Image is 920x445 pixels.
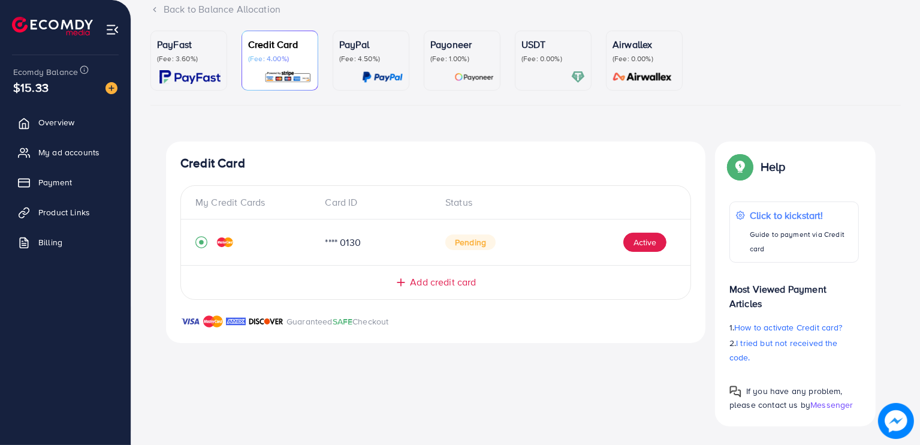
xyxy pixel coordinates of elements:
[521,37,585,52] p: USDT
[38,236,62,248] span: Billing
[150,2,901,16] div: Back to Balance Allocation
[9,200,122,224] a: Product Links
[454,70,494,84] img: card
[249,314,283,329] img: brand
[157,37,221,52] p: PayFast
[729,272,859,311] p: Most Viewed Payment Articles
[180,314,200,329] img: brand
[38,176,72,188] span: Payment
[195,236,207,248] svg: record circle
[105,82,117,94] img: image
[9,230,122,254] a: Billing
[410,275,476,289] span: Add credit card
[105,23,119,37] img: menu
[729,386,741,398] img: Popup guide
[729,337,838,363] span: I tried but not received the code.
[159,70,221,84] img: card
[195,196,316,209] div: My Credit Cards
[339,54,403,64] p: (Fee: 4.50%)
[613,37,676,52] p: Airwallex
[810,399,853,411] span: Messenger
[613,54,676,64] p: (Fee: 0.00%)
[203,314,223,329] img: brand
[430,37,494,52] p: Payoneer
[38,146,99,158] span: My ad accounts
[750,227,852,256] p: Guide to payment via Credit card
[750,208,852,222] p: Click to kickstart!
[521,54,585,64] p: (Fee: 0.00%)
[729,320,859,335] p: 1.
[13,77,49,97] span: $15.33
[761,160,786,174] p: Help
[339,37,403,52] p: PayPal
[9,140,122,164] a: My ad accounts
[316,196,436,209] div: Card ID
[623,233,666,252] button: Active
[734,321,842,333] span: How to activate Credit card?
[217,237,233,247] img: credit
[609,70,676,84] img: card
[248,37,312,52] p: Credit Card
[38,116,74,128] span: Overview
[879,404,914,439] img: image
[430,54,494,64] p: (Fee: 1.00%)
[248,54,312,64] p: (Fee: 4.00%)
[445,234,496,250] span: Pending
[12,17,93,35] img: logo
[180,156,691,171] h4: Credit Card
[729,156,751,178] img: Popup guide
[729,336,859,365] p: 2.
[226,314,246,329] img: brand
[362,70,403,84] img: card
[9,170,122,194] a: Payment
[13,66,78,78] span: Ecomdy Balance
[38,206,90,218] span: Product Links
[571,70,585,84] img: card
[264,70,312,84] img: card
[286,314,389,329] p: Guaranteed Checkout
[9,110,122,134] a: Overview
[729,385,843,411] span: If you have any problem, please contact us by
[436,196,676,209] div: Status
[157,54,221,64] p: (Fee: 3.60%)
[333,315,353,327] span: SAFE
